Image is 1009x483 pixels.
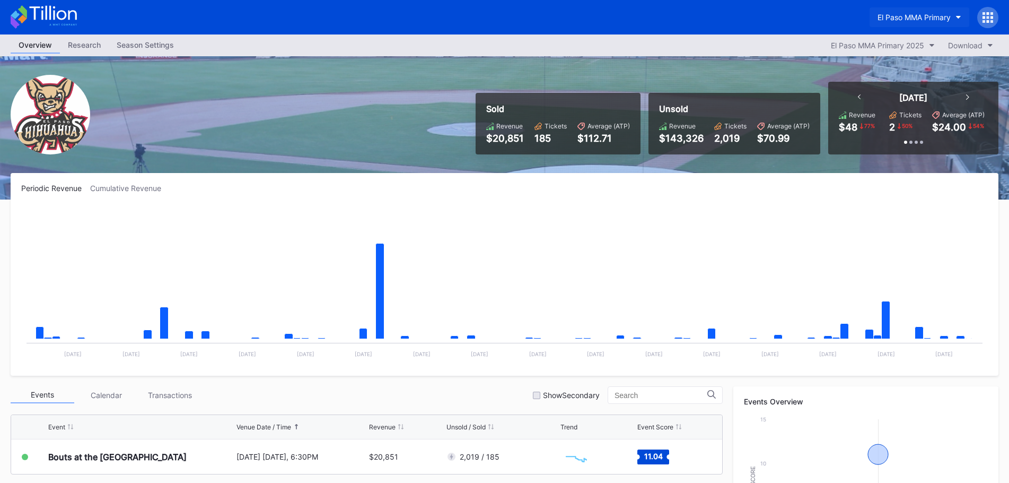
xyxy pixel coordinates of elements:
div: Cumulative Revenue [90,184,170,193]
div: Unsold / Sold [446,423,486,431]
div: Events Overview [744,397,988,406]
div: Sold [486,103,630,114]
a: Overview [11,37,60,54]
div: 2 [889,122,895,133]
button: El Paso MMA Primary [870,7,969,27]
div: Average (ATP) [942,111,985,119]
div: Download [948,41,982,50]
div: Events [11,387,74,403]
div: 50 % [901,122,914,130]
button: El Paso MMA Primary 2025 [826,38,940,53]
div: Research [60,37,109,53]
div: 77 % [863,122,876,130]
div: Event Score [637,423,673,431]
text: [DATE] [122,351,140,357]
text: [DATE] [297,351,314,357]
div: Unsold [659,103,810,114]
text: [DATE] [471,351,488,357]
div: 2,019 [714,133,747,144]
div: Event [48,423,65,431]
img: El_Paso_Chihuahuas.svg [11,75,90,154]
div: 185 [534,133,567,144]
div: Revenue [496,122,523,130]
div: $48 [839,122,857,133]
a: Research [60,37,109,54]
button: Download [943,38,998,53]
div: Transactions [138,387,201,403]
div: $20,851 [369,452,398,461]
div: Calendar [74,387,138,403]
div: Tickets [899,111,922,119]
div: Periodic Revenue [21,184,90,193]
div: [DATE] [899,92,927,103]
text: [DATE] [413,351,431,357]
div: Tickets [724,122,747,130]
div: Tickets [545,122,567,130]
text: 11.04 [644,451,662,460]
text: [DATE] [355,351,372,357]
div: Season Settings [109,37,182,53]
text: [DATE] [935,351,953,357]
div: [DATE] [DATE], 6:30PM [236,452,366,461]
div: 54 % [972,122,985,130]
text: [DATE] [64,351,82,357]
div: $24.00 [932,122,966,133]
svg: Chart title [560,444,592,470]
div: El Paso MMA Primary [878,13,951,22]
div: $112.71 [577,133,630,144]
text: 10 [760,460,766,467]
text: [DATE] [703,351,721,357]
div: Trend [560,423,577,431]
a: Season Settings [109,37,182,54]
div: Average (ATP) [587,122,630,130]
text: 15 [760,416,766,422]
div: Venue Date / Time [236,423,291,431]
div: $20,851 [486,133,524,144]
div: $70.99 [757,133,810,144]
div: Average (ATP) [767,122,810,130]
div: 2,019 / 185 [460,452,499,461]
text: [DATE] [587,351,604,357]
text: [DATE] [819,351,837,357]
div: $143,326 [659,133,704,144]
text: [DATE] [529,351,547,357]
div: El Paso MMA Primary 2025 [831,41,924,50]
input: Search [615,391,707,400]
div: Revenue [849,111,875,119]
div: Revenue [369,423,396,431]
text: [DATE] [878,351,895,357]
text: [DATE] [180,351,198,357]
div: Revenue [669,122,696,130]
text: [DATE] [761,351,779,357]
div: Bouts at the [GEOGRAPHIC_DATA] [48,452,187,462]
svg: Chart title [21,206,988,365]
text: [DATE] [645,351,663,357]
text: [DATE] [239,351,256,357]
div: Show Secondary [543,391,600,400]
